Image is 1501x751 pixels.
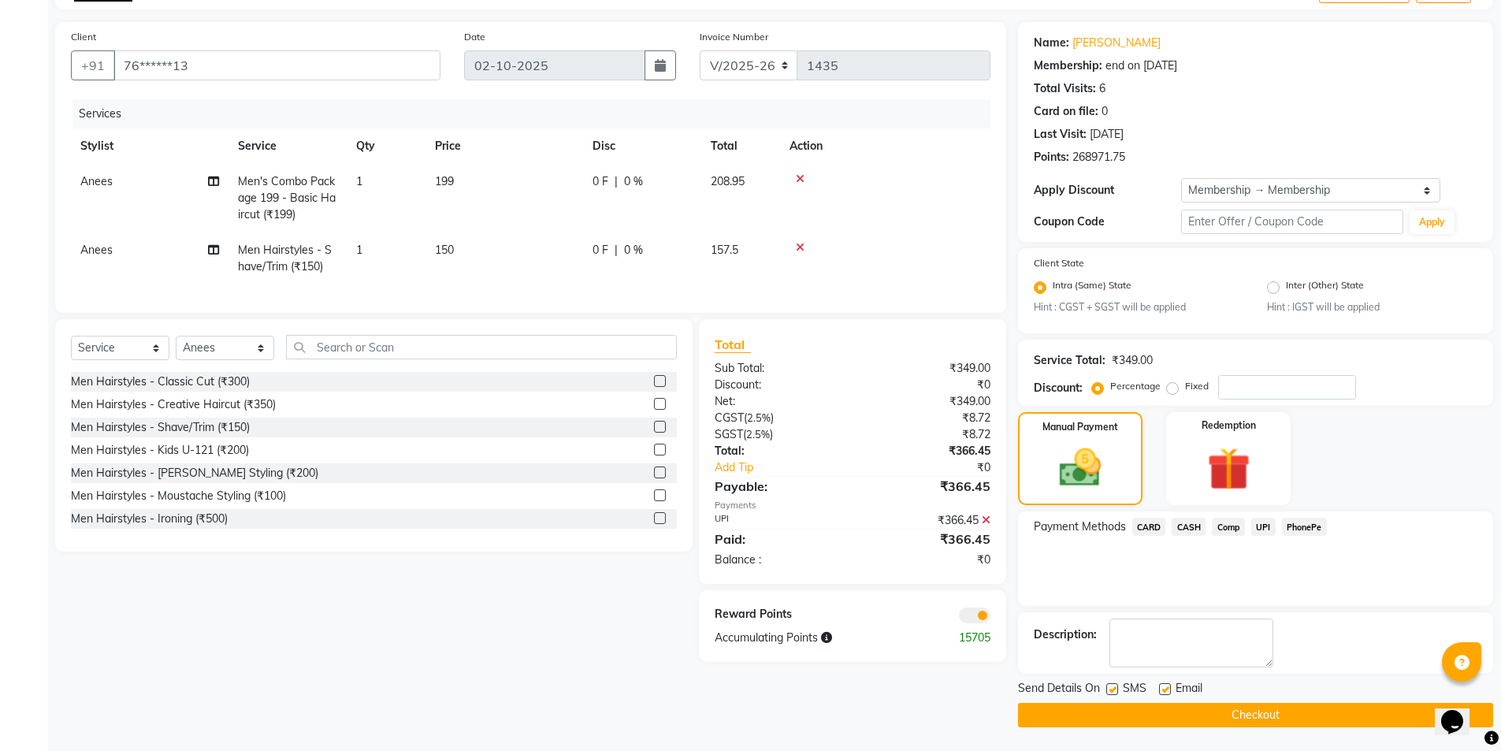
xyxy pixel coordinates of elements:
input: Search or Scan [286,335,677,359]
label: Redemption [1202,418,1256,433]
label: Inter (Other) State [1286,278,1364,297]
th: Price [425,128,583,164]
label: Invoice Number [700,30,768,44]
button: Apply [1410,210,1455,234]
div: Men Hairstyles - [PERSON_NAME] Styling (₹200) [71,465,318,481]
span: 199 [435,174,454,188]
div: Men Hairstyles - Moustache Styling (₹100) [71,488,286,504]
div: Reward Points [703,606,853,623]
div: Men Hairstyles - Kids U-121 (₹200) [71,442,249,459]
span: | [615,173,618,190]
div: Men Hairstyles - Classic Cut (₹300) [71,374,250,390]
span: PhonePe [1282,518,1327,536]
span: CGST [715,411,744,425]
span: 0 F [593,173,608,190]
div: Net: [703,393,853,410]
img: _cash.svg [1046,444,1114,492]
span: Payment Methods [1034,519,1126,535]
input: Search by Name/Mobile/Email/Code [113,50,440,80]
div: ₹0 [853,552,1002,568]
span: 150 [435,243,454,257]
label: Percentage [1110,379,1161,393]
span: Comp [1212,518,1245,536]
span: 1 [356,243,362,257]
div: Discount: [703,377,853,393]
label: Client [71,30,96,44]
div: ( ) [703,410,853,426]
iframe: chat widget [1435,688,1485,735]
div: ( ) [703,426,853,443]
label: Date [464,30,485,44]
th: Action [780,128,990,164]
div: Sub Total: [703,360,853,377]
span: Anees [80,174,113,188]
span: | [615,242,618,258]
div: ₹366.45 [853,477,1002,496]
label: Client State [1034,256,1084,270]
span: Send Details On [1018,680,1100,700]
label: Manual Payment [1042,420,1118,434]
button: +91 [71,50,115,80]
div: ₹0 [853,377,1002,393]
div: Men Hairstyles - Ironing (₹500) [71,511,228,527]
a: Add Tip [703,459,877,476]
div: 6 [1099,80,1105,97]
div: ₹349.00 [1112,352,1153,369]
label: Intra (Same) State [1053,278,1131,297]
div: Accumulating Points [703,630,927,646]
span: 2.5% [746,428,770,441]
div: Card on file: [1034,103,1098,120]
div: ₹349.00 [853,393,1002,410]
span: SGST [715,427,743,441]
div: end on [DATE] [1105,58,1177,74]
span: Email [1176,680,1202,700]
span: 157.5 [711,243,738,257]
th: Total [701,128,780,164]
a: [PERSON_NAME] [1072,35,1161,51]
div: Total: [703,443,853,459]
span: Total [715,336,751,353]
th: Service [228,128,347,164]
span: 0 % [624,173,643,190]
div: Coupon Code [1034,214,1182,230]
th: Qty [347,128,425,164]
span: 0 F [593,242,608,258]
div: Services [72,99,1002,128]
span: CARD [1132,518,1166,536]
span: 1 [356,174,362,188]
span: SMS [1123,680,1146,700]
div: Men Hairstyles - Creative Haircut (₹350) [71,396,276,413]
span: 208.95 [711,174,745,188]
div: Payable: [703,477,853,496]
label: Fixed [1185,379,1209,393]
div: Description: [1034,626,1097,643]
div: ₹8.72 [853,410,1002,426]
small: Hint : CGST + SGST will be applied [1034,300,1244,314]
div: UPI [703,512,853,529]
input: Enter Offer / Coupon Code [1181,210,1403,234]
div: ₹349.00 [853,360,1002,377]
div: 15705 [927,630,1002,646]
span: 0 % [624,242,643,258]
span: Men Hairstyles - Shave/Trim (₹150) [238,243,332,273]
span: Anees [80,243,113,257]
th: Stylist [71,128,228,164]
div: Paid: [703,530,853,548]
div: [DATE] [1090,126,1124,143]
div: Balance : [703,552,853,568]
div: ₹366.45 [853,530,1002,548]
div: Last Visit: [1034,126,1087,143]
div: ₹8.72 [853,426,1002,443]
th: Disc [583,128,701,164]
div: Payments [715,499,990,512]
div: 0 [1102,103,1108,120]
div: Service Total: [1034,352,1105,369]
button: Checkout [1018,703,1493,727]
div: Apply Discount [1034,182,1182,199]
span: UPI [1251,518,1276,536]
span: Men's Combo Package 199 - Basic Haircut (₹199) [238,174,336,221]
span: 2.5% [747,411,771,424]
div: ₹366.45 [853,443,1002,459]
div: Points: [1034,149,1069,165]
div: Name: [1034,35,1069,51]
